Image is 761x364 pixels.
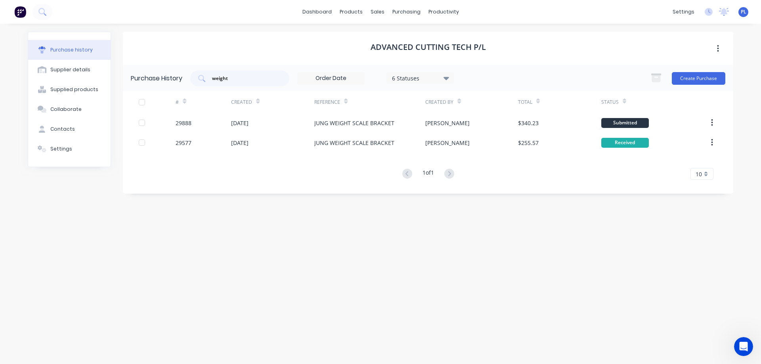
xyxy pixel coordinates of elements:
[14,6,26,18] img: Factory
[298,72,364,84] input: Order Date
[211,74,277,82] input: Search purchases...
[28,80,111,99] button: Supplied products
[601,138,649,148] div: Received
[696,170,702,178] span: 10
[28,139,111,159] button: Settings
[371,42,486,52] h1: ADVANCED CUTTING TECH P/L
[50,66,90,73] div: Supplier details
[314,99,340,106] div: Reference
[131,74,182,83] div: Purchase History
[50,145,72,152] div: Settings
[734,337,753,356] iframe: Intercom live chat
[50,106,82,113] div: Collaborate
[298,6,336,18] a: dashboard
[741,8,746,15] span: PL
[231,119,249,127] div: [DATE]
[176,119,191,127] div: 29888
[425,139,470,147] div: [PERSON_NAME]
[424,6,463,18] div: productivity
[50,126,75,133] div: Contacts
[672,72,725,85] button: Create Purchase
[518,139,539,147] div: $255.57
[314,139,394,147] div: JUNG WEIGHT SCALE BRACKET
[336,6,367,18] div: products
[669,6,698,18] div: settings
[231,99,252,106] div: Created
[423,168,434,180] div: 1 of 1
[518,99,532,106] div: Total
[28,99,111,119] button: Collaborate
[601,99,619,106] div: Status
[314,119,394,127] div: JUNG WEIGHT SCALE BRACKET
[392,74,449,82] div: 6 Statuses
[367,6,388,18] div: sales
[28,60,111,80] button: Supplier details
[28,40,111,60] button: Purchase history
[28,119,111,139] button: Contacts
[601,118,649,128] div: Submitted
[231,139,249,147] div: [DATE]
[388,6,424,18] div: purchasing
[425,99,453,106] div: Created By
[50,46,93,53] div: Purchase history
[425,119,470,127] div: [PERSON_NAME]
[176,99,179,106] div: #
[176,139,191,147] div: 29577
[518,119,539,127] div: $340.23
[50,86,98,93] div: Supplied products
